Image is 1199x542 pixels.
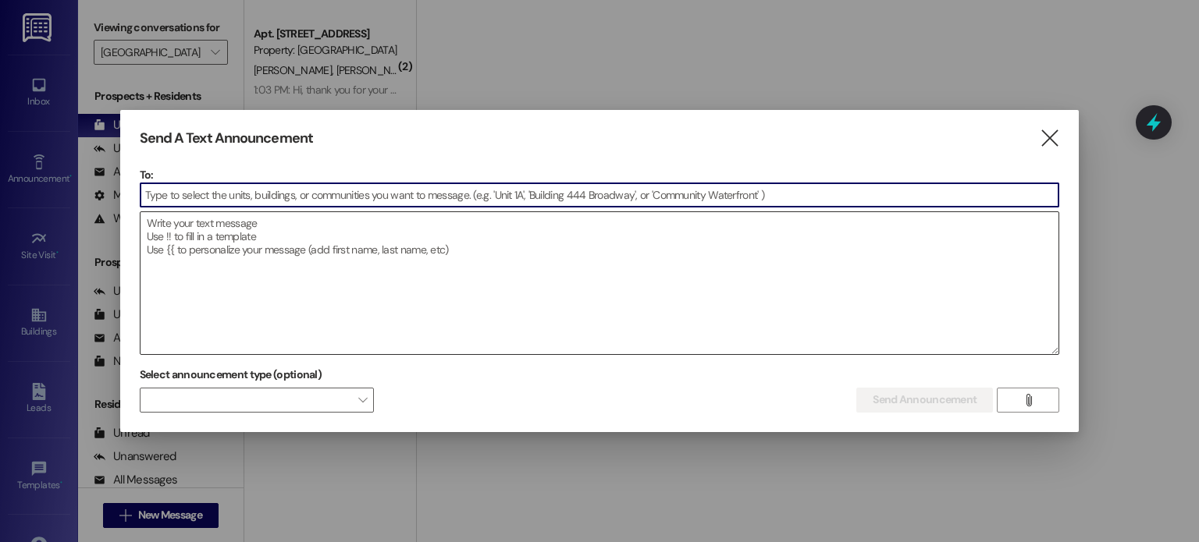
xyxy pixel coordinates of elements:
label: Select announcement type (optional) [140,363,322,387]
p: To: [140,167,1060,182]
i:  [1023,394,1034,406]
i:  [1039,130,1060,147]
button: Send Announcement [856,388,993,413]
span: Send Announcement [873,391,977,408]
input: Type to select the units, buildings, or communities you want to message. (e.g. 'Unit 1A', 'Buildi... [141,183,1059,207]
h3: Send A Text Announcement [140,129,313,147]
